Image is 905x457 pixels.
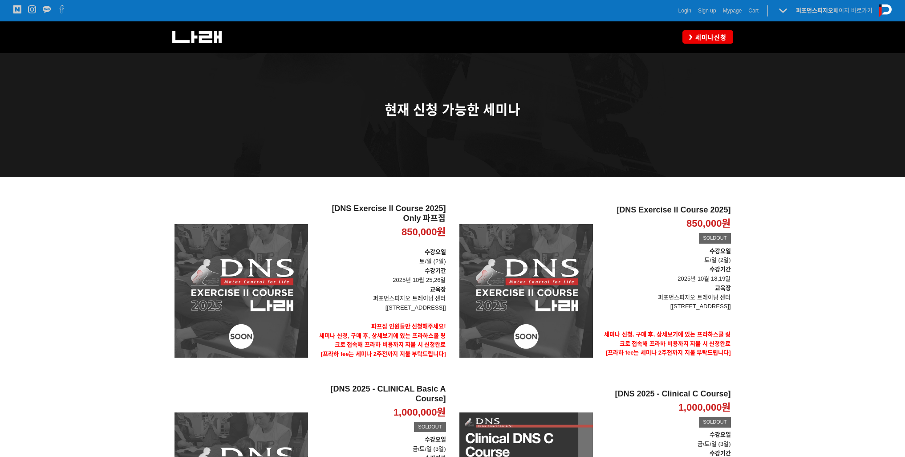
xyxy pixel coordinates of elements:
p: 금/토/일 (3일) [315,435,446,454]
a: Login [678,6,691,15]
strong: 수강기간 [425,267,446,274]
p: 2025년 10월 25,26일 [315,266,446,285]
span: [프라하 fee는 세미나 2주전까지 지불 부탁드립니다] [321,351,446,357]
span: 현재 신청 가능한 세미나 [385,102,520,117]
p: 850,000원 [402,226,446,239]
strong: 세미나 신청, 구매 후, 상세보기에 있는 프라하스쿨 링크로 접속해 프라하 비용까지 지불 시 신청완료 [604,331,731,347]
p: 토/일 (2일) [315,248,446,266]
strong: 교육장 [430,286,446,293]
p: 퍼포먼스피지오 트레이닝 센터 [600,293,731,302]
a: Mypage [723,6,742,15]
a: Sign up [698,6,716,15]
strong: 퍼포먼스피지오 [796,7,833,14]
a: 퍼포먼스피지오페이지 바로가기 [796,7,873,14]
p: 금/토/일 (3일) [600,430,731,449]
strong: 수강요일 [425,436,446,443]
strong: 수강기간 [710,266,731,273]
p: [[STREET_ADDRESS]] [315,303,446,313]
strong: 수강기간 [710,450,731,457]
div: SOLDOUT [699,417,730,428]
div: SOLDOUT [699,233,730,244]
strong: 세미나 신청, 구매 후, 상세보기에 있는 프라하스쿨 링크로 접속해 프라하 비용까지 지불 시 신청완료 [319,332,446,348]
span: 세미나신청 [693,33,726,42]
h2: [DNS 2025 - Clinical C Course] [600,389,731,399]
div: SOLDOUT [414,422,446,433]
strong: 수강요일 [710,431,731,438]
p: 토/일 (2일) [600,247,731,265]
h2: [DNS Exercise II Course 2025] [600,205,731,215]
span: [프라하 fee는 세미나 2주전까지 지불 부탁드립니다] [606,349,731,356]
strong: 파프짐 인원들만 신청해주세요! [371,323,446,330]
a: [DNS Exercise II Course 2025] Only 파프짐 850,000원 수강요일토/일 (2일)수강기간 2025년 10월 25,26일교육장퍼포먼스피지오 트레이닝 ... [315,204,446,377]
p: [[STREET_ADDRESS]] [600,302,731,311]
h2: [DNS Exercise II Course 2025] Only 파프짐 [315,204,446,223]
strong: 수강요일 [425,249,446,255]
p: 1,000,000원 [678,401,731,414]
p: 퍼포먼스피지오 트레이닝 센터 [315,294,446,303]
strong: 교육장 [715,285,731,291]
a: 세미나신청 [682,30,733,43]
p: 2025년 10월 18,19일 [600,265,731,284]
a: Cart [748,6,759,15]
p: 850,000원 [686,217,731,230]
p: 1,000,000원 [394,406,446,419]
strong: 수강요일 [710,248,731,254]
h2: [DNS 2025 - CLINICAL Basic A Course] [315,384,446,404]
a: [DNS Exercise II Course 2025] 850,000원 SOLDOUT 수강요일토/일 (2일)수강기간 2025년 10월 18,19일교육장퍼포먼스피지오 트레이닝 센... [600,205,731,376]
